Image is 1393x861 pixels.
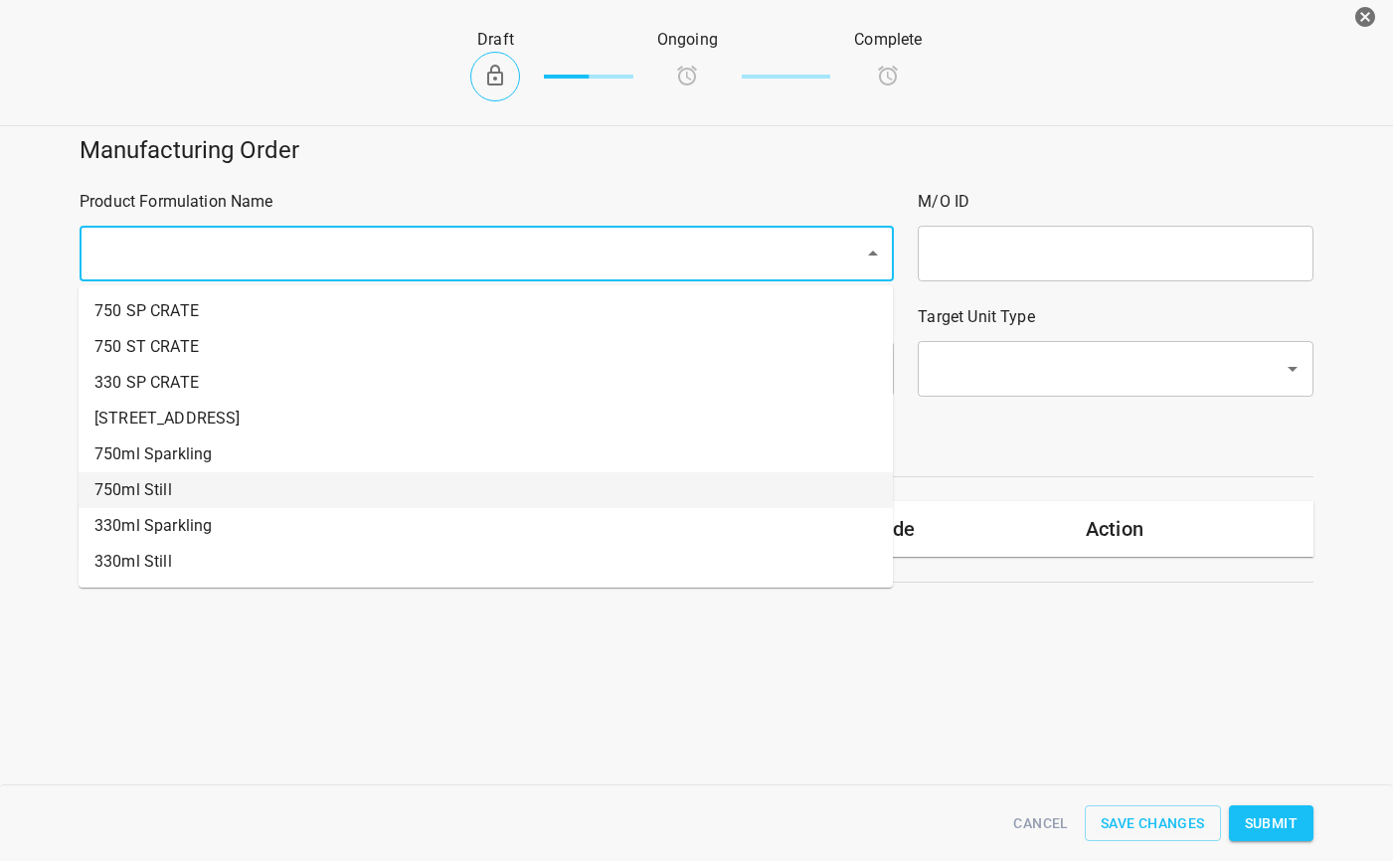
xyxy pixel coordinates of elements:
[1245,811,1298,836] span: Submit
[1101,811,1205,836] span: Save Changes
[657,28,718,52] p: Ongoing
[79,508,893,544] li: 330ml Sparkling
[80,134,1313,166] h5: Manufacturing Order
[859,240,887,267] button: Close
[918,190,1313,214] p: M/O ID
[79,544,893,580] li: 330ml Still
[470,28,520,52] p: Draft
[1086,513,1313,545] h6: Action
[1085,805,1221,842] button: Save Changes
[80,190,894,214] p: Product Formulation Name
[79,401,893,436] li: [STREET_ADDRESS]
[79,293,893,329] li: 750 SP CRATE
[1005,805,1076,842] button: Cancel
[918,305,1313,329] p: Target Unit Type
[1279,355,1306,383] button: Open
[79,365,893,401] li: 330 SP CRATE
[1013,811,1068,836] span: Cancel
[1229,805,1313,842] button: Submit
[834,513,1062,545] h6: Lot Code
[79,472,893,508] li: 750ml Still
[854,28,922,52] p: Complete
[79,329,893,365] li: 750 ST CRATE
[79,436,893,472] li: 750ml Sparkling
